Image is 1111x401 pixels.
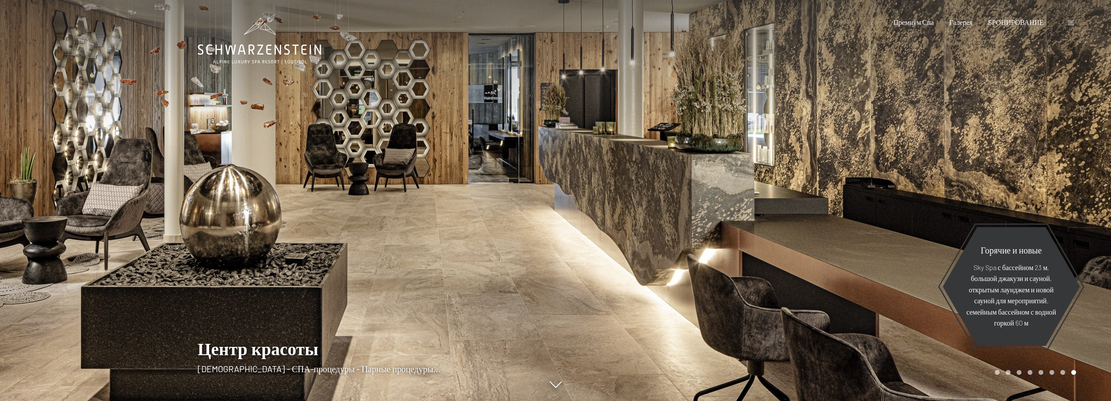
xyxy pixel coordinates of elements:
[1071,370,1076,375] div: Страница карусели 8 (текущий слайд)
[988,18,1044,26] a: БРОНИРОВАНИЕ
[949,18,973,26] a: Галерея
[894,18,934,26] a: Премиум Спа
[981,244,1042,255] font: Горячие и новые
[967,263,1056,327] font: Sky Spa с бассейном 23 м, большой джакузи и сауной, открытым лаунджем и новой сауной для мероприя...
[1017,370,1022,375] div: Карусель Страница 3
[942,226,1080,346] a: Горячие и новые Sky Spa с бассейном 23 м, большой джакузи и сауной, открытым лаунджем и новой сау...
[1028,370,1032,375] div: Карусель Страница 4
[1006,370,1011,375] div: Карусель Страница 2
[1049,370,1054,375] div: Карусель Страница 6
[995,370,1000,375] div: Карусель Страница 1
[1060,370,1065,375] div: Карусель Страница 7
[1039,370,1043,375] div: Карусель Страница 5
[992,370,1076,375] div: Пагинация карусели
